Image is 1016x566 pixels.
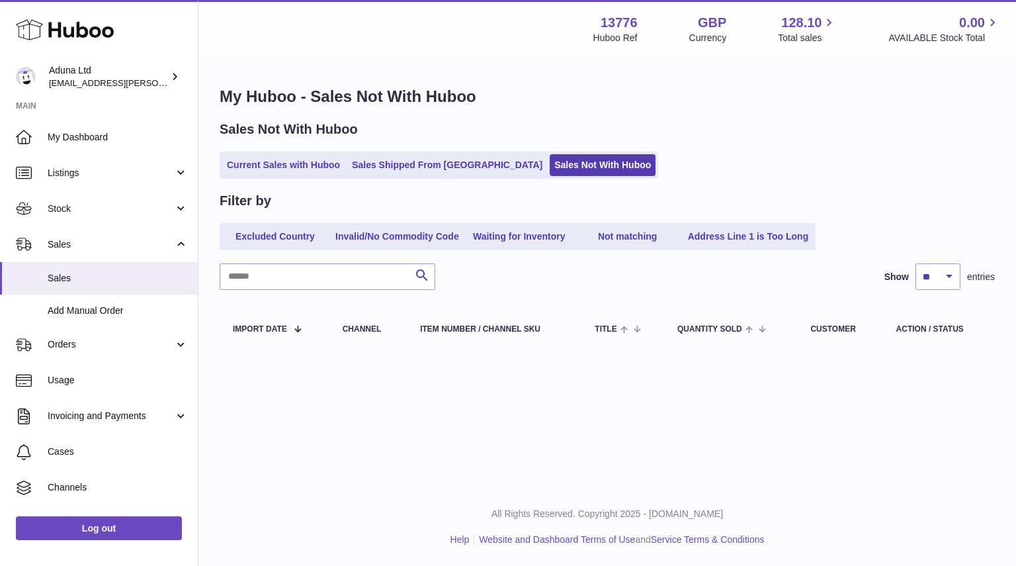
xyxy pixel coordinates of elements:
span: Listings [48,167,174,179]
span: entries [967,271,995,283]
a: Not matching [575,226,681,248]
span: Cases [48,446,188,458]
span: [EMAIL_ADDRESS][PERSON_NAME][PERSON_NAME][DOMAIN_NAME] [49,77,336,88]
span: Title [595,325,616,334]
a: Waiting for Inventory [466,226,572,248]
span: 0.00 [959,14,985,32]
span: Sales [48,272,188,285]
span: Add Manual Order [48,305,188,317]
span: My Dashboard [48,131,188,144]
span: Orders [48,338,174,351]
a: Website and Dashboard Terms of Use [479,534,635,545]
span: Import date [233,325,287,334]
span: 128.10 [781,14,822,32]
a: Address Line 1 is Too Long [683,226,814,248]
a: Service Terms & Conditions [651,534,765,545]
div: Customer [810,325,869,334]
span: Quantity Sold [677,325,742,334]
a: 0.00 AVAILABLE Stock Total [888,14,1000,44]
div: Huboo Ref [593,32,638,44]
span: AVAILABLE Stock Total [888,32,1000,44]
strong: GBP [698,14,726,32]
span: Channels [48,481,188,494]
img: deborahe.kamara@aduna.com [16,67,36,87]
span: Total sales [778,32,837,44]
label: Show [884,271,909,283]
a: Sales Shipped From [GEOGRAPHIC_DATA] [347,154,547,176]
div: Action / Status [896,325,982,334]
span: Usage [48,374,188,387]
h2: Sales Not With Huboo [220,120,358,138]
div: Aduna Ltd [49,64,168,89]
div: Item Number / Channel SKU [420,325,568,334]
strong: 13776 [601,14,638,32]
a: Help [450,534,470,545]
span: Stock [48,203,174,215]
a: 128.10 Total sales [778,14,837,44]
p: All Rights Reserved. Copyright 2025 - [DOMAIN_NAME] [209,508,1005,520]
li: and [474,534,764,546]
h1: My Huboo - Sales Not With Huboo [220,86,995,107]
h2: Filter by [220,192,271,210]
span: Sales [48,238,174,251]
div: Channel [343,325,394,334]
div: Currency [689,32,727,44]
a: Excluded Country [222,226,328,248]
a: Sales Not With Huboo [550,154,656,176]
a: Current Sales with Huboo [222,154,345,176]
span: Invoicing and Payments [48,410,174,422]
a: Invalid/No Commodity Code [331,226,464,248]
a: Log out [16,516,182,540]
